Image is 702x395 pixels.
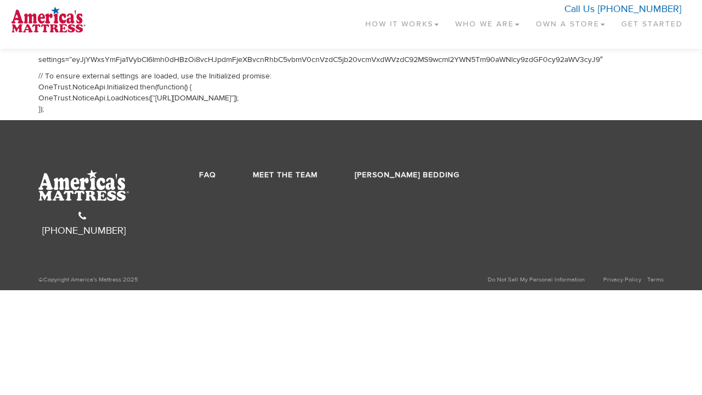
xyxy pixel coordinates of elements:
[475,270,597,289] a: Do Not Sell My Personal Information
[199,170,216,180] a: FAQ
[528,5,613,38] a: Own a Store
[357,5,447,38] a: How It Works
[38,54,664,65] p: settings=”eyJjYWxsYmFja1VybCI6Imh0dHBzOi8vcHJpdmFjeXBvcnRhbC5vbmV0cnVzdC5jb20vcmVxdWVzdC92MS9wcml...
[38,71,664,115] p: // To ensure external settings are loaded, use the Initialized promise: OneTrust.NoticeApi.Initia...
[253,170,318,180] a: Meet the Team
[647,275,664,284] a: Terms
[603,275,641,284] a: Privacy Policy
[38,275,138,284] span: ©Copyright America's Mattress 2025
[447,5,528,38] a: Who We Are
[613,5,691,38] a: Get Started
[42,210,126,237] a: [PHONE_NUMBER]
[11,5,86,33] img: logo
[38,170,129,201] img: AmMat-Logo-White.svg
[355,170,460,180] a: [PERSON_NAME] Bedding
[598,3,681,15] a: [PHONE_NUMBER]
[564,3,595,15] span: Call Us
